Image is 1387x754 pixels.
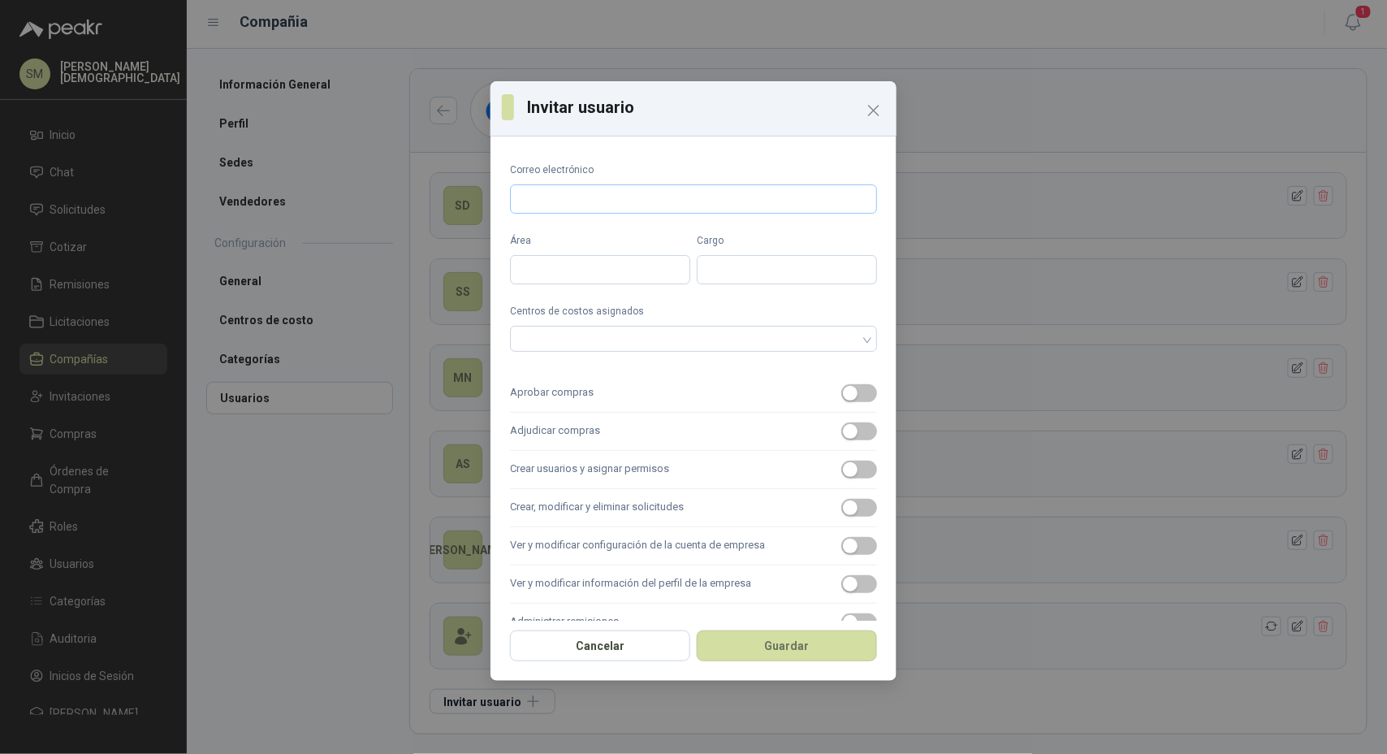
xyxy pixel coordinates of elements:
[697,630,877,661] button: Guardar
[510,630,690,661] button: Cancelar
[510,527,877,565] label: Ver y modificar configuración de la cuenta de empresa
[510,162,877,178] label: Correo electrónico
[510,304,877,319] label: Centros de costos asignados
[841,537,877,555] button: Ver y modificar configuración de la cuenta de empresa
[841,613,877,631] button: Administrar remisiones
[510,489,877,527] label: Crear, modificar y eliminar solicitudes
[510,451,877,489] label: Crear usuarios y asignar permisos
[841,575,877,593] button: Ver y modificar información del perfil de la empresa
[841,422,877,440] button: Adjudicar compras
[510,375,877,413] label: Aprobar compras
[697,233,877,249] label: Cargo
[841,499,877,517] button: Crear, modificar y eliminar solicitudes
[510,233,690,249] label: Área
[510,565,877,604] label: Ver y modificar información del perfil de la empresa
[510,604,877,642] label: Administrar remisiones
[527,95,885,119] h3: Invitar usuario
[841,384,877,402] button: Aprobar compras
[841,461,877,479] button: Crear usuarios y asignar permisos
[510,413,877,451] label: Adjudicar compras
[861,97,887,123] button: Close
